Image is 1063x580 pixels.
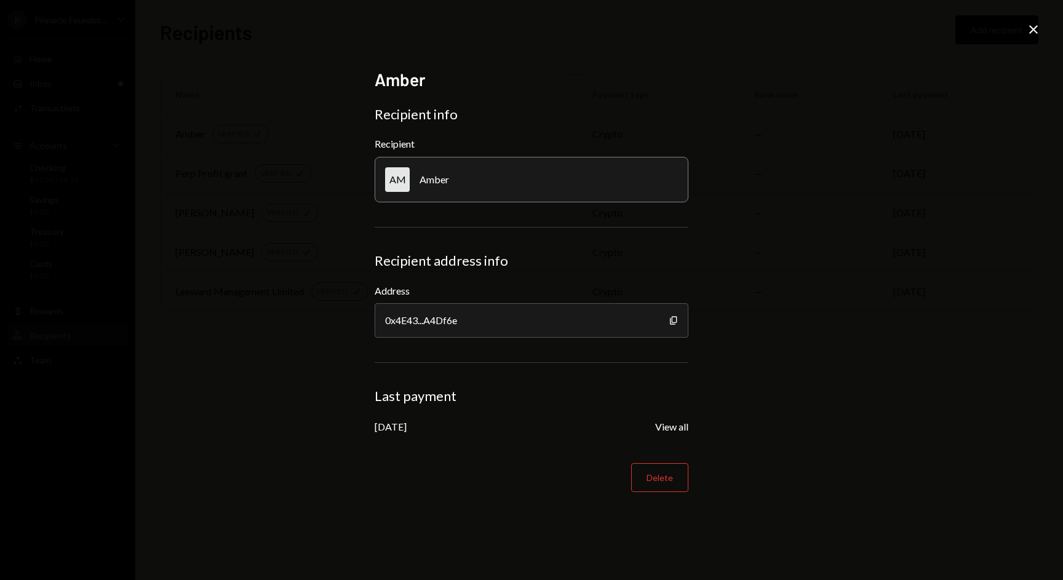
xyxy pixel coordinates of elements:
button: Delete [631,463,688,492]
h2: Amber [375,68,688,92]
div: 0x4E43...A4Df6e [375,303,688,338]
div: Last payment [375,387,688,405]
div: Amber [420,173,449,185]
div: AM [385,167,410,192]
div: Recipient info [375,106,688,123]
label: Address [375,284,688,298]
div: [DATE] [375,421,407,432]
div: Recipient address info [375,252,688,269]
button: View all [655,421,688,434]
div: Recipient [375,138,688,149]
